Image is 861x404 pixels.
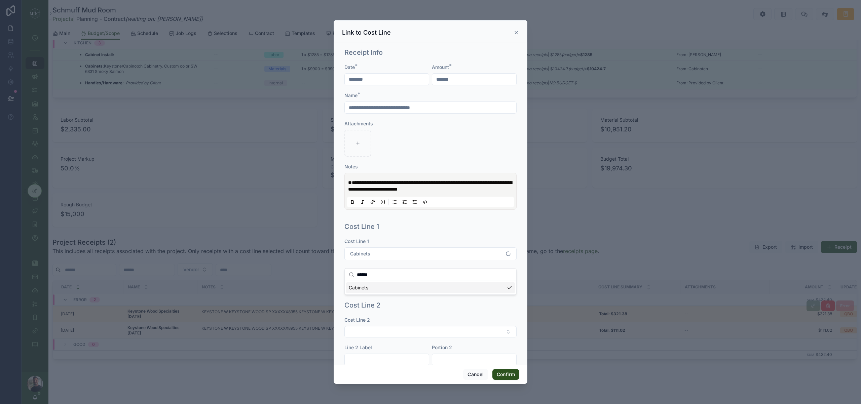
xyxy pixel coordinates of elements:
[342,29,391,37] h3: Link to Cost Line
[344,345,372,350] span: Line 2 Label
[463,369,488,380] button: Cancel
[344,267,371,273] span: Line 1 Label
[432,64,449,70] span: Amount
[344,317,370,323] span: Cost Line 2
[344,121,373,126] span: Attachments
[349,284,368,291] span: Cabinets
[344,326,517,337] button: Select Button
[345,281,516,294] div: Suggestions
[344,164,358,169] span: Notes
[344,238,369,244] span: Cost Line 1
[432,267,451,273] span: Portion 1
[344,92,358,98] span: Name
[344,48,383,57] h1: Receipt Info
[344,300,380,310] h1: Cost Line 2
[344,64,355,70] span: Date
[344,222,379,231] h1: Cost Line 1
[350,250,370,257] span: Cabinets
[432,345,452,350] span: Portion 2
[344,247,517,260] button: Select Button
[492,369,519,380] button: Confirm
